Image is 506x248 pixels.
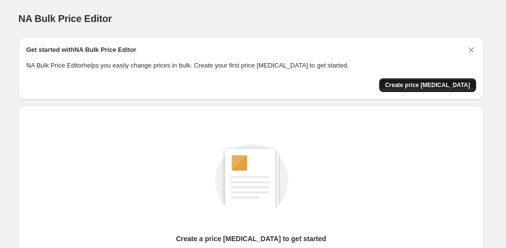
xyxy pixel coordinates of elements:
p: NA Bulk Price Editor helps you easily change prices in bulk. Create your first price [MEDICAL_DAT... [26,61,476,70]
h2: Get started with NA Bulk Price Editor [26,45,137,55]
p: Create a price [MEDICAL_DATA] to get started [176,234,326,244]
button: Dismiss card [466,45,476,55]
span: NA Bulk Price Editor [19,13,112,24]
span: Create price [MEDICAL_DATA] [385,81,470,89]
button: Create price change job [379,78,476,92]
